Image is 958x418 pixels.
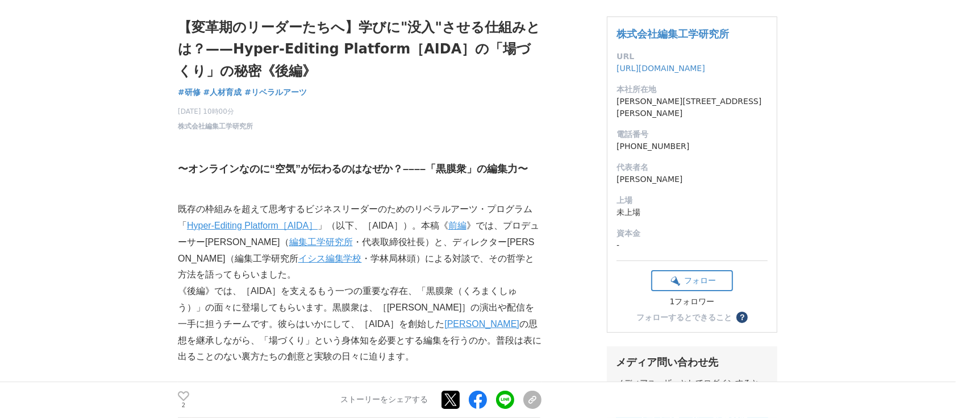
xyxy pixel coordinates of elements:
[736,312,748,323] button: ？
[178,161,542,177] h3: 〜オンラインなのに“空気”が伝わるのはなぜか？––––「黒膜衆」の編集力〜
[178,86,201,98] a: #研修
[616,355,768,369] div: メディア問い合わせ先
[289,237,353,247] a: 編集工学研究所
[444,319,519,329] a: [PERSON_NAME]
[617,28,729,40] a: 株式会社編集工学研究所
[298,254,362,263] a: イシス編集学校
[178,403,189,408] p: 2
[203,86,242,98] a: #人材育成
[617,227,768,239] dt: 資本金
[617,96,768,119] dd: [PERSON_NAME][STREET_ADDRESS][PERSON_NAME]
[617,239,768,251] dd: -
[617,129,768,140] dt: 電話番号
[617,206,768,218] dd: 未上場
[340,395,428,405] p: ストーリーをシェアする
[617,84,768,96] dt: 本社所在地
[178,87,201,97] span: #研修
[178,283,542,365] p: 《後編》では、［AIDA］を支えるもう一つの重要な存在、「黒膜衆（くろまくしゅう）」の面々に登場してもらいます。黒膜衆は、［[PERSON_NAME]］の演出や配信を一手に担うチームです。彼らは...
[617,64,705,73] a: [URL][DOMAIN_NAME]
[244,86,307,98] a: #リベラルアーツ
[244,87,307,97] span: #リベラルアーツ
[617,173,768,185] dd: [PERSON_NAME]
[203,87,242,97] span: #人材育成
[187,221,318,230] a: Hyper-Editing Platform［AIDA］
[651,270,733,291] button: フォロー
[178,121,253,131] a: 株式会社編集工学研究所
[617,194,768,206] dt: 上場
[651,297,733,307] div: 1フォロワー
[636,313,732,321] div: フォローするとできること
[448,221,466,230] a: 前編
[738,313,746,321] span: ？
[617,140,768,152] dd: [PHONE_NUMBER]
[178,201,542,283] p: 既存の枠組みを超えて思考するビジネスリーダーのためのリベラルアーツ・プログラム「 」（以下、［AIDA］）。本稿《 》では、プロデューサー[PERSON_NAME]（ ・代表取締役社長）と、ディ...
[178,16,542,82] h1: 【変革期のリーダーたちへ】学びに"没入"させる仕組みとは？——Hyper-Editing Platform［AIDA］の「場づくり」の秘密《後編》
[617,51,768,63] dt: URL
[617,162,768,173] dt: 代表者名
[616,378,768,399] div: メディアユーザーとしてログインすると、担当者の連絡先を閲覧できます。
[178,106,253,117] span: [DATE] 10時00分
